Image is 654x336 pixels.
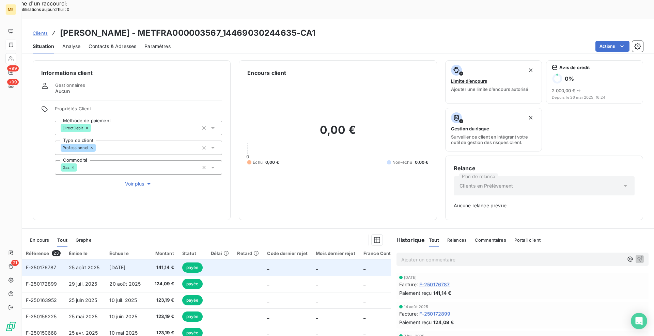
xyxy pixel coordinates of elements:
h6: Historique [391,236,425,244]
span: F-250156225 [26,314,57,319]
span: 0,00 € [265,159,279,165]
span: F-250172899 [419,310,451,317]
span: Situation [33,43,54,50]
span: Paiement reçu [399,319,432,326]
div: Émise le [69,251,102,256]
div: Retard [237,251,259,256]
div: Référence [26,250,61,256]
h3: [PERSON_NAME] - METFRA000003567_14469030244635-CA1 [60,27,316,39]
span: Limite d’encours [451,78,487,84]
div: Code dernier rejet [267,251,308,256]
span: payée [182,279,203,289]
h6: Encours client [247,69,286,77]
button: Actions [595,41,629,52]
button: Gestion du risqueSurveiller ce client en intégrant votre outil de gestion des risques client. [445,108,542,151]
div: Mois dernier rejet [316,251,355,256]
span: Analyse [62,43,80,50]
span: _ [363,265,365,270]
span: Voir plus [125,180,152,187]
span: 123,19 € [150,313,174,320]
span: Paramètres [144,43,171,50]
span: 25 avr. 2025 [69,330,98,336]
div: Open Intercom Messenger [631,313,647,329]
span: payée [182,311,203,322]
span: _ [267,265,269,270]
span: Propriétés Client [55,106,222,115]
span: 10 mai 2025 [109,330,138,336]
span: Facture : [399,310,418,317]
span: 10 juin 2025 [109,314,137,319]
span: Tout [57,237,67,243]
span: 0,00 € [415,159,429,165]
span: _ [316,314,318,319]
a: Clients [33,30,48,36]
input: Ajouter une valeur [96,145,101,151]
span: [DATE] [109,265,125,270]
h6: 0 % [565,75,574,82]
span: 124,09 € [433,319,454,326]
span: Facture : [399,281,418,288]
span: payée [182,262,203,273]
span: _ [316,330,318,336]
span: 123,19 € [150,297,174,304]
span: Depuis le 26 mai 2025, 16:24 [552,95,637,99]
span: Gaz [63,165,69,170]
span: Tout [429,237,439,243]
span: _ [316,297,318,303]
h6: Informations client [41,69,222,77]
span: Gestion du risque [451,126,489,131]
div: Échue le [109,251,142,256]
span: Clients en Prélèvement [460,182,513,189]
span: Surveiller ce client en intégrant votre outil de gestion des risques client. [451,134,536,145]
span: Relances [447,237,467,243]
span: 10 juil. 2025 [109,297,137,303]
span: F-250163952 [26,297,57,303]
span: Commentaires [475,237,506,243]
span: _ [363,330,365,336]
span: F-250172899 [26,281,57,287]
span: 29 juil. 2025 [69,281,97,287]
span: DirectDebit [63,126,83,130]
span: +99 [7,65,19,71]
div: Statut [182,251,203,256]
span: payée [182,295,203,305]
span: 21 [11,260,19,266]
span: +99 [7,79,19,85]
span: 25 août 2025 [69,265,100,270]
img: Logo LeanPay [5,321,16,332]
span: F-250150668 [26,330,57,336]
span: _ [363,297,365,303]
span: _ [267,281,269,287]
h2: 0,00 € [247,123,428,144]
div: France Contentieux - cloture [363,251,428,256]
span: [DATE] [404,275,417,279]
h6: Relance [454,164,635,172]
div: Montant [150,251,174,256]
span: 25 mai 2025 [69,314,98,319]
span: _ [267,297,269,303]
span: _ [267,330,269,336]
span: _ [267,314,269,319]
span: 124,09 € [150,281,174,287]
span: Gestionnaires [55,82,85,88]
span: Contacts & Adresses [89,43,136,50]
span: 14 août 2025 [404,305,429,309]
span: Aucune relance prévue [454,202,635,209]
div: Délai [211,251,229,256]
span: F-250176787 [419,281,450,288]
button: Voir plus [55,180,222,188]
span: 20 août 2025 [109,281,141,287]
span: 141,14 € [150,264,174,271]
span: Avis de crédit [559,65,590,70]
input: Ajouter une valeur [91,125,96,131]
span: 141,14 € [433,289,451,297]
span: Échu [253,159,263,165]
span: Aucun [55,88,70,95]
span: _ [363,314,365,319]
span: En cours [30,237,49,243]
span: _ [316,281,318,287]
span: Ajouter une limite d’encours autorisé [451,86,528,92]
span: Paiement reçu [399,289,432,297]
button: Limite d’encoursAjouter une limite d’encours autorisé [445,60,542,104]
